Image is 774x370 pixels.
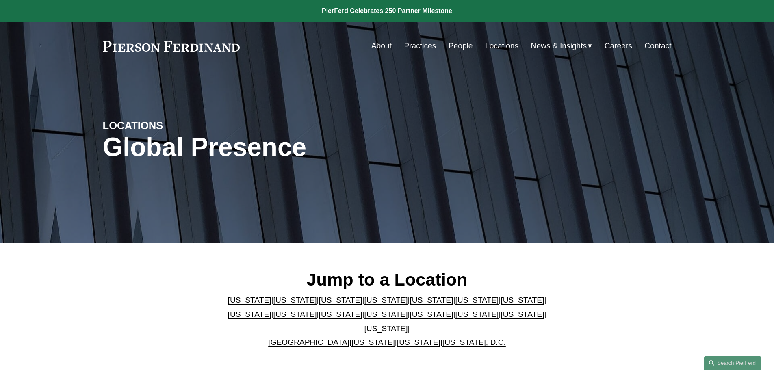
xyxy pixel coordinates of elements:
a: [US_STATE] [364,310,408,318]
a: [US_STATE] [351,338,395,346]
a: [GEOGRAPHIC_DATA] [268,338,349,346]
a: Careers [605,38,632,54]
a: [US_STATE], D.C. [442,338,506,346]
a: [US_STATE] [397,338,440,346]
a: [US_STATE] [410,310,453,318]
a: [US_STATE] [501,310,544,318]
a: Practices [404,38,436,54]
a: [US_STATE] [319,310,362,318]
a: Contact [644,38,671,54]
a: [US_STATE] [319,296,362,304]
a: [US_STATE] [273,310,317,318]
a: [US_STATE] [455,310,499,318]
a: [US_STATE] [410,296,453,304]
h4: LOCATIONS [103,119,245,132]
a: [US_STATE] [501,296,544,304]
a: About [371,38,392,54]
a: [US_STATE] [228,310,271,318]
span: News & Insights [531,39,587,53]
a: Search this site [704,356,761,370]
a: [US_STATE] [364,324,408,333]
h1: Global Presence [103,132,482,162]
a: [US_STATE] [228,296,271,304]
a: People [449,38,473,54]
a: [US_STATE] [273,296,317,304]
a: Locations [485,38,518,54]
a: [US_STATE] [455,296,499,304]
h2: Jump to a Location [221,269,553,290]
a: [US_STATE] [364,296,408,304]
a: folder dropdown [531,38,592,54]
p: | | | | | | | | | | | | | | | | | | [221,293,553,349]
